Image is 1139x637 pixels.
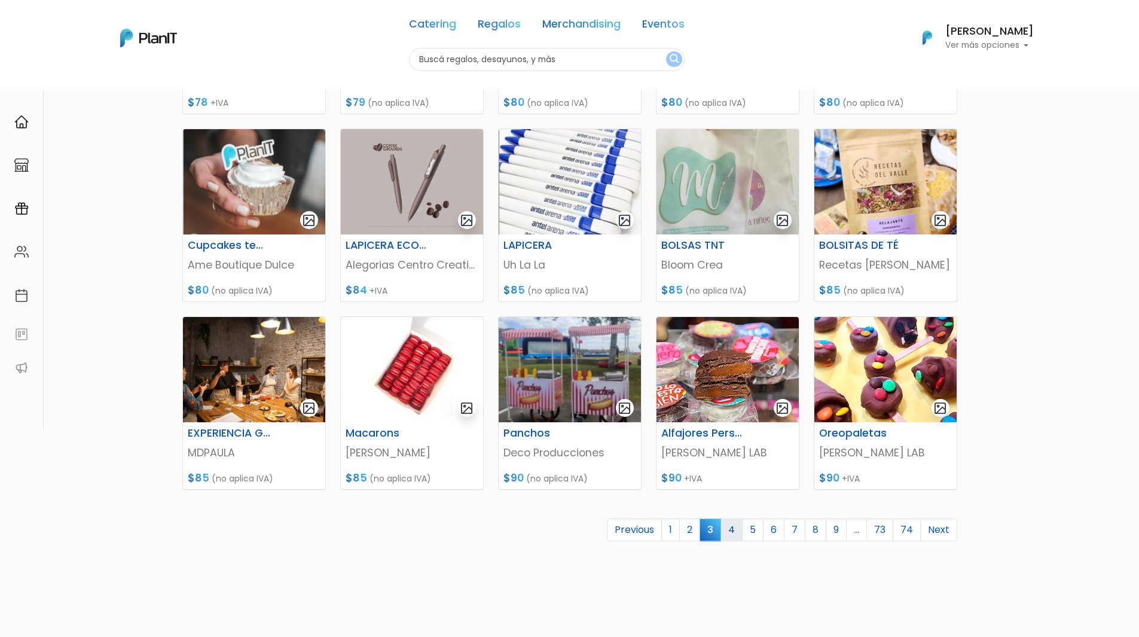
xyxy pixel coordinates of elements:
[409,48,685,71] input: Buscá regalos, desayunos, y más
[542,19,621,33] a: Merchandising
[812,239,910,252] h6: BOLSITAS DE TÉ
[210,97,228,109] span: +IVA
[14,158,29,172] img: marketplace-4ceaa7011d94191e9ded77b95e3339b90024bf715f7c57f8cf31f2d8c509eaba.svg
[183,317,325,422] img: thumb_WhatsApp_Image_2025-04-01_at_15.31.49__2_.jpeg
[14,327,29,342] img: feedback-78b5a0c8f98aac82b08bfc38622c3050aee476f2c9584af64705fc4e61158814.svg
[302,401,316,415] img: gallery-light
[211,285,273,297] span: (no aplica IVA)
[496,427,594,440] h6: Panchos
[661,283,683,297] span: $85
[14,202,29,216] img: campaigns-02234683943229c281be62815700db0a1741e53638e28bf9629b52c665b00959.svg
[685,285,747,297] span: (no aplica IVA)
[843,285,905,297] span: (no aplica IVA)
[819,445,952,461] p: [PERSON_NAME] LAB
[642,19,685,33] a: Eventos
[338,427,436,440] h6: Macarons
[763,519,784,541] a: 6
[188,283,209,297] span: $80
[814,129,957,302] a: gallery-light BOLSITAS DE TÉ Recetas [PERSON_NAME] $85 (no aplica IVA)
[742,519,764,541] a: 5
[527,285,589,297] span: (no aplica IVA)
[656,129,799,234] img: thumb_WhatsApp_Image_2023-11-17_at_09.55.45.jpeg
[945,26,1034,37] h6: [PERSON_NAME]
[526,473,588,484] span: (no aplica IVA)
[866,519,893,541] a: 73
[907,22,1034,53] button: PlanIt Logo [PERSON_NAME] Ver más opciones
[826,519,847,541] a: 9
[503,445,636,461] p: Deco Producciones
[618,214,631,227] img: gallery-light
[14,361,29,375] img: partners-52edf745621dab592f3b2c58e3bca9d71375a7ef29c3b500c9f145b62cc070d4.svg
[679,519,700,541] a: 2
[368,97,429,109] span: (no aplica IVA)
[478,19,521,33] a: Regalos
[302,214,316,227] img: gallery-light
[120,29,177,47] img: PlanIt Logo
[346,445,478,461] p: [PERSON_NAME]
[503,471,524,485] span: $90
[945,41,1034,50] p: Ver más opciones
[654,427,752,440] h6: Alfajores Personalizados
[340,129,484,302] a: gallery-light LAPICERA ECOLOGICA Alegorias Centro Creativo $84 +IVA
[370,473,431,484] span: (no aplica IVA)
[14,288,29,303] img: calendar-87d922413cdce8b2cf7b7f5f62616a5cf9e4887200fb71536465627b3292af00.svg
[842,473,860,484] span: +IVA
[661,471,682,485] span: $90
[812,427,910,440] h6: Oreopaletas
[700,519,721,541] span: 3
[805,519,826,541] a: 8
[685,97,746,109] span: (no aplica IVA)
[670,54,679,65] img: search_button-432b6d5273f82d61273b3651a40e1bd1b912527efae98b1b7a1b2c0702e16a8d.svg
[661,257,794,273] p: Bloom Crea
[14,245,29,259] img: people-662611757002400ad9ed0e3c099ab2801c6687ba6c219adb57efc949bc21e19d.svg
[496,239,594,252] h6: LAPICERA
[346,283,367,297] span: $84
[498,129,642,302] a: gallery-light LAPICERA Uh La La $85 (no aplica IVA)
[775,214,789,227] img: gallery-light
[188,95,208,109] span: $78
[370,285,387,297] span: +IVA
[503,95,524,109] span: $80
[503,283,525,297] span: $85
[933,214,947,227] img: gallery-light
[933,401,947,415] img: gallery-light
[720,519,743,541] a: 4
[460,214,474,227] img: gallery-light
[212,473,273,484] span: (no aplica IVA)
[409,19,456,33] a: Catering
[181,427,279,440] h6: EXPERIENCIA GASTRONOMICA
[656,316,799,490] a: gallery-light Alfajores Personalizados [PERSON_NAME] LAB $90 +IVA
[784,519,805,541] a: 7
[819,95,840,109] span: $80
[893,519,921,541] a: 74
[14,115,29,129] img: home-e721727adea9d79c4d83392d1f703f7f8bce08238fde08b1acbfd93340b81755.svg
[814,316,957,490] a: gallery-light Oreopaletas [PERSON_NAME] LAB $90 +IVA
[661,445,794,461] p: [PERSON_NAME] LAB
[661,95,682,109] span: $80
[62,11,172,35] div: ¿Necesitás ayuda?
[661,519,680,541] a: 1
[814,129,957,234] img: thumb_WhatsApp_Image_2024-10-03_at_13.51.37.jpeg
[338,239,436,252] h6: LAPICERA ECOLOGICA
[607,519,662,541] a: Previous
[618,401,631,415] img: gallery-light
[842,97,904,109] span: (no aplica IVA)
[188,257,320,273] p: Ame Boutique Dulce
[914,25,940,51] img: PlanIt Logo
[527,97,588,109] span: (no aplica IVA)
[340,316,484,490] a: gallery-light Macarons [PERSON_NAME] $85 (no aplica IVA)
[182,316,326,490] a: gallery-light EXPERIENCIA GASTRONOMICA MDPAULA $85 (no aplica IVA)
[819,283,841,297] span: $85
[775,401,789,415] img: gallery-light
[346,95,365,109] span: $79
[920,519,957,541] a: Next
[460,401,474,415] img: gallery-light
[346,471,367,485] span: $85
[819,471,839,485] span: $90
[182,129,326,302] a: gallery-light Cupcakes temáticos Ame Boutique Dulce $80 (no aplica IVA)
[188,445,320,461] p: MDPAULA
[819,257,952,273] p: Recetas [PERSON_NAME]
[503,257,636,273] p: Uh La La
[499,129,641,234] img: thumb_6C5B1A3A-9D11-418A-A57B-6FE436E2BFA2.jpeg
[656,317,799,422] img: thumb_alfajor.jpg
